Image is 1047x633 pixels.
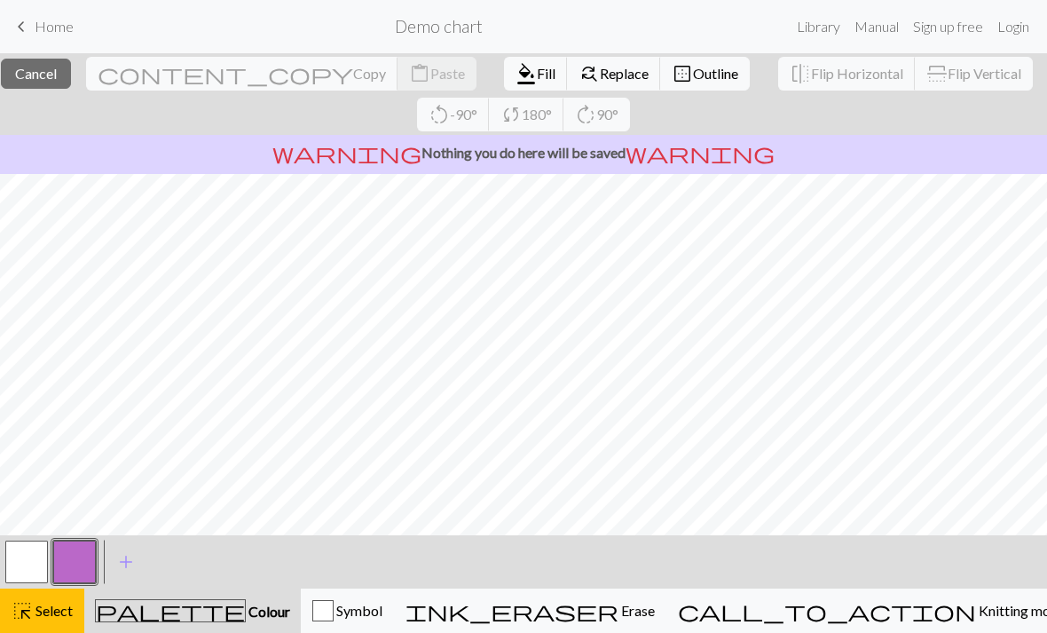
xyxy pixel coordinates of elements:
button: 180° [489,98,564,131]
span: ink_eraser [405,598,618,623]
span: add [115,550,137,574]
span: Symbol [334,602,382,619]
button: -90° [417,98,490,131]
button: Flip Vertical [915,57,1033,91]
span: content_copy [98,61,353,86]
span: 90° [596,106,618,123]
a: Home [11,12,74,42]
button: Cancel [1,59,71,89]
span: Erase [618,602,655,619]
span: format_color_fill [516,61,537,86]
span: rotate_left [429,102,450,127]
span: find_replace [579,61,600,86]
a: Manual [847,9,906,44]
a: Login [990,9,1036,44]
p: Nothing you do here will be saved [7,142,1040,163]
span: 180° [522,106,552,123]
button: Replace [567,57,661,91]
span: Home [35,18,74,35]
span: keyboard_arrow_left [11,14,32,39]
span: Flip Vertical [948,65,1021,82]
span: Colour [246,603,290,620]
button: Colour [84,589,301,633]
button: 90° [563,98,630,131]
span: call_to_action [678,598,976,623]
span: palette [96,598,245,623]
button: Erase [394,589,666,633]
span: Outline [693,65,738,82]
span: -90° [450,106,477,123]
a: Sign up free [906,9,990,44]
h2: Demo chart [395,16,483,36]
span: highlight_alt [12,598,33,623]
span: flip [925,63,949,84]
span: Fill [537,65,555,82]
span: border_outer [672,61,693,86]
span: Cancel [15,65,57,82]
span: Flip Horizontal [811,65,903,82]
button: Copy [86,57,398,91]
button: Outline [660,57,750,91]
span: flip [790,61,811,86]
button: Fill [504,57,568,91]
button: Flip Horizontal [778,57,916,91]
span: Select [33,602,73,619]
span: warning [272,140,421,165]
span: Replace [600,65,649,82]
a: Library [790,9,847,44]
span: rotate_right [575,102,596,127]
button: Symbol [301,589,394,633]
span: warning [626,140,775,165]
span: Copy [353,65,386,82]
span: sync [500,102,522,127]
